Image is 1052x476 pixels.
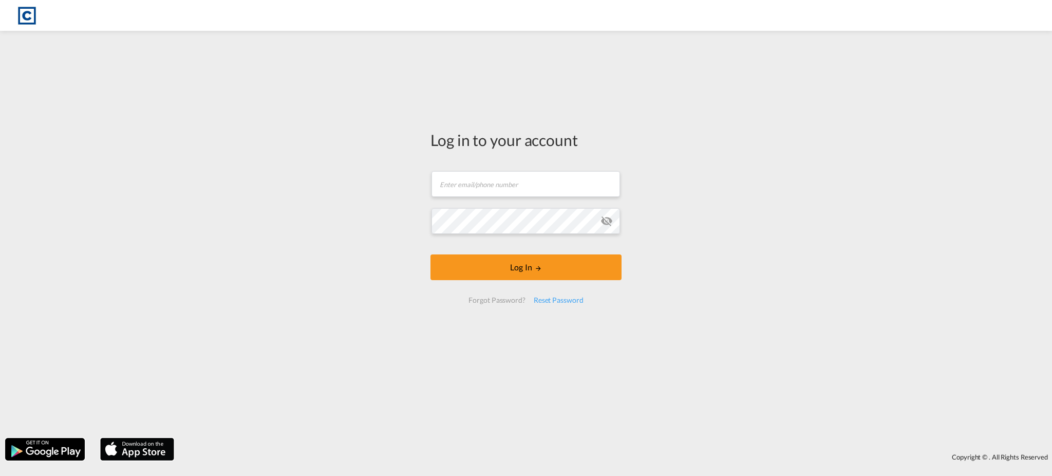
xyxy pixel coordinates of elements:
[530,291,588,309] div: Reset Password
[430,129,622,151] div: Log in to your account
[431,171,620,197] input: Enter email/phone number
[99,437,175,462] img: apple.png
[15,4,39,27] img: 1fdb9190129311efbfaf67cbb4249bed.jpeg
[600,215,613,227] md-icon: icon-eye-off
[464,291,529,309] div: Forgot Password?
[430,254,622,280] button: LOGIN
[179,448,1052,466] div: Copyright © . All Rights Reserved
[4,437,86,462] img: google.png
